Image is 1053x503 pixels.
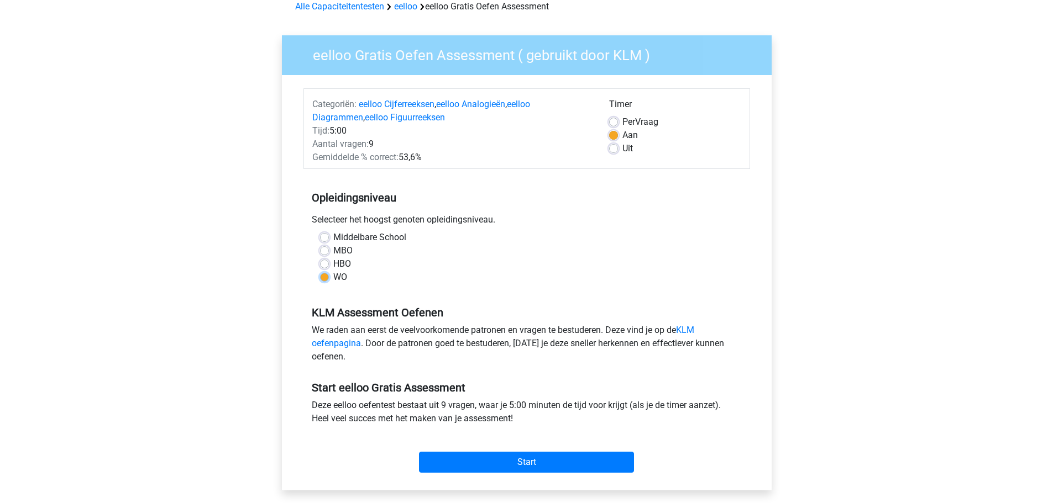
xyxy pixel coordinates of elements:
[419,452,634,473] input: Start
[333,231,406,244] label: Middelbare School
[304,124,601,137] div: 5:00
[312,152,399,162] span: Gemiddelde % correct:
[622,142,633,155] label: Uit
[312,187,742,209] h5: Opleidingsniveau
[295,1,384,12] a: Alle Capaciteitentesten
[312,306,742,319] h5: KLM Assessment Oefenen
[609,98,741,115] div: Timer
[394,1,417,12] a: eelloo
[359,99,434,109] a: eelloo Cijferreeksen
[300,43,763,64] h3: eelloo Gratis Oefen Assessment ( gebruikt door KLM )
[304,137,601,151] div: 9
[436,99,505,109] a: eelloo Analogieën
[312,99,357,109] span: Categoriën:
[303,324,750,368] div: We raden aan eerst de veelvoorkomende patronen en vragen te bestuderen. Deze vind je op de . Door...
[304,151,601,164] div: 53,6%
[312,139,369,149] span: Aantal vragen:
[333,257,351,271] label: HBO
[304,98,601,124] div: , , ,
[622,129,638,142] label: Aan
[303,399,750,430] div: Deze eelloo oefentest bestaat uit 9 vragen, waar je 5:00 minuten de tijd voor krijgt (als je de t...
[622,117,635,127] span: Per
[312,125,329,136] span: Tijd:
[312,381,742,394] h5: Start eelloo Gratis Assessment
[365,112,445,123] a: eelloo Figuurreeksen
[303,213,750,231] div: Selecteer het hoogst genoten opleidingsniveau.
[333,271,347,284] label: WO
[622,115,658,129] label: Vraag
[333,244,353,257] label: MBO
